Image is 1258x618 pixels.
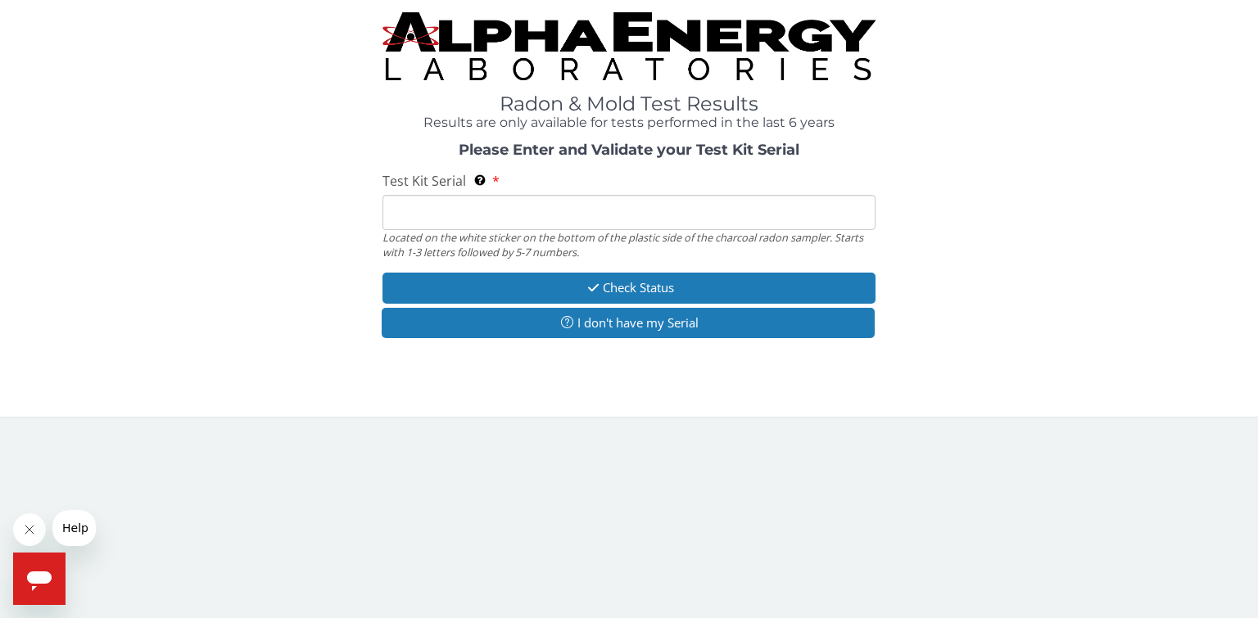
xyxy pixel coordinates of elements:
[52,510,96,546] iframe: Message from company
[382,308,875,338] button: I don't have my Serial
[382,273,876,303] button: Check Status
[459,141,799,159] strong: Please Enter and Validate your Test Kit Serial
[382,115,876,130] h4: Results are only available for tests performed in the last 6 years
[382,230,876,260] div: Located on the white sticker on the bottom of the plastic side of the charcoal radon sampler. Sta...
[13,553,66,605] iframe: Button to launch messaging window
[13,513,46,546] iframe: Close message
[382,172,466,190] span: Test Kit Serial
[382,93,876,115] h1: Radon & Mold Test Results
[382,12,876,80] img: TightCrop.jpg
